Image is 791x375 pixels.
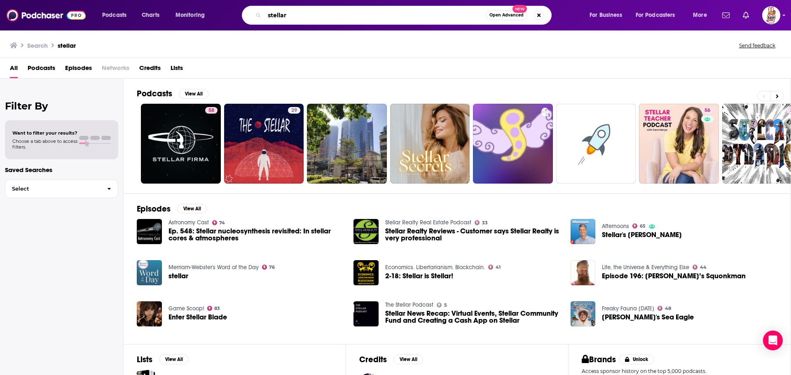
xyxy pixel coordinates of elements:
button: open menu [170,9,215,22]
a: Show notifications dropdown [719,8,733,22]
a: Merriam-Webster's Word of the Day [168,264,259,271]
span: Stellar's [PERSON_NAME] [602,231,682,238]
button: View All [159,354,189,364]
a: 44 [693,265,707,270]
span: Episode 196: [PERSON_NAME]’s Squonkman [602,273,746,280]
button: open menu [687,9,717,22]
a: 29 [224,104,304,184]
h2: Credits [359,354,387,365]
a: Stellar's Sea Eagle [602,314,694,321]
img: User Profile [762,6,780,24]
button: View All [393,354,423,364]
a: The Stellar Podcast [385,301,433,308]
h2: Filter By [5,100,118,112]
a: Episode 196: Stellar’s Squonkman [602,273,746,280]
img: 2-18: Stellar is Stellar! [353,260,379,285]
button: open menu [630,9,687,22]
span: More [693,9,707,21]
button: Select [5,179,118,198]
a: Enter Stellar Blade [168,314,227,321]
img: Episode 196: Stellar’s Squonkman [571,260,596,285]
a: Credits [139,61,161,78]
span: [PERSON_NAME]'s Sea Eagle [602,314,694,321]
span: Podcasts [102,9,126,21]
a: 48 [658,306,671,311]
span: 33 [482,221,488,225]
a: Stellar Realty Real Estate Podcast [385,219,471,226]
span: For Business [590,9,622,21]
h2: Episodes [137,204,171,214]
span: 58 [208,107,214,115]
button: View All [179,89,208,99]
a: 83 [207,306,220,311]
button: View All [177,204,207,214]
span: 44 [700,266,707,269]
a: Episodes [65,61,92,78]
a: PodcastsView All [137,89,208,99]
a: 74 [212,220,225,225]
h2: Brands [582,354,616,365]
img: Stellar's Sea Eagle [571,301,596,326]
span: Ep. 548: Stellar nucleosynthesis revisited: In stellar cores & atmospheres [168,228,344,242]
a: 56 [639,104,719,184]
input: Search podcasts, credits, & more... [264,9,486,22]
span: 29 [291,107,297,115]
img: Stellar's Andrew Maclaren [571,219,596,244]
a: 41 [488,265,501,270]
a: Show notifications dropdown [740,8,752,22]
a: Life, the Universe & Everything Else [602,264,689,271]
img: Ep. 548: Stellar nucleosynthesis revisited: In stellar cores & atmospheres [137,219,162,244]
a: stellar [168,273,188,280]
a: ListsView All [137,354,189,365]
img: Enter Stellar Blade [137,301,162,326]
button: open menu [96,9,137,22]
h2: Lists [137,354,152,365]
div: Open Intercom Messenger [763,331,783,350]
p: Saved Searches [5,166,118,174]
a: CreditsView All [359,354,423,365]
button: Show profile menu [762,6,780,24]
span: Logged in as Nouel [762,6,780,24]
button: Open AdvancedNew [486,10,527,20]
span: 48 [665,307,671,310]
img: Stellar Realty Reviews - Customer says Stellar Realty is very professional [353,219,379,244]
span: Charts [142,9,159,21]
a: Lists [171,61,183,78]
a: Astronomy Cast [168,219,209,226]
button: open menu [584,9,632,22]
span: Select [5,186,101,191]
a: 56 [701,107,714,114]
img: stellar [137,260,162,285]
span: Stellar News Recap: Virtual Events, Stellar Community Fund and Creating a Cash App on Stellar [385,310,561,324]
a: Stellar Realty Reviews - Customer says Stellar Realty is very professional [385,228,561,242]
span: Podcasts [28,61,55,78]
span: For Podcasters [636,9,675,21]
span: All [10,61,18,78]
button: Unlock [619,354,654,364]
span: 5 [444,303,447,307]
h3: stellar [58,42,76,49]
span: 41 [496,266,501,269]
img: Stellar News Recap: Virtual Events, Stellar Community Fund and Creating a Cash App on Stellar [353,301,379,326]
a: Freaky Fauna Friday [602,305,654,312]
span: 65 [640,224,646,228]
img: Podchaser - Follow, Share and Rate Podcasts [7,7,86,23]
p: Access sponsor history on the top 5,000 podcasts. [582,368,777,374]
a: 33 [475,220,488,225]
span: 76 [269,266,275,269]
span: 56 [704,107,710,115]
a: 76 [262,265,275,270]
a: 2-18: Stellar is Stellar! [385,273,453,280]
span: New [513,5,527,13]
h3: Search [27,42,48,49]
h2: Podcasts [137,89,172,99]
a: 5 [437,303,447,307]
